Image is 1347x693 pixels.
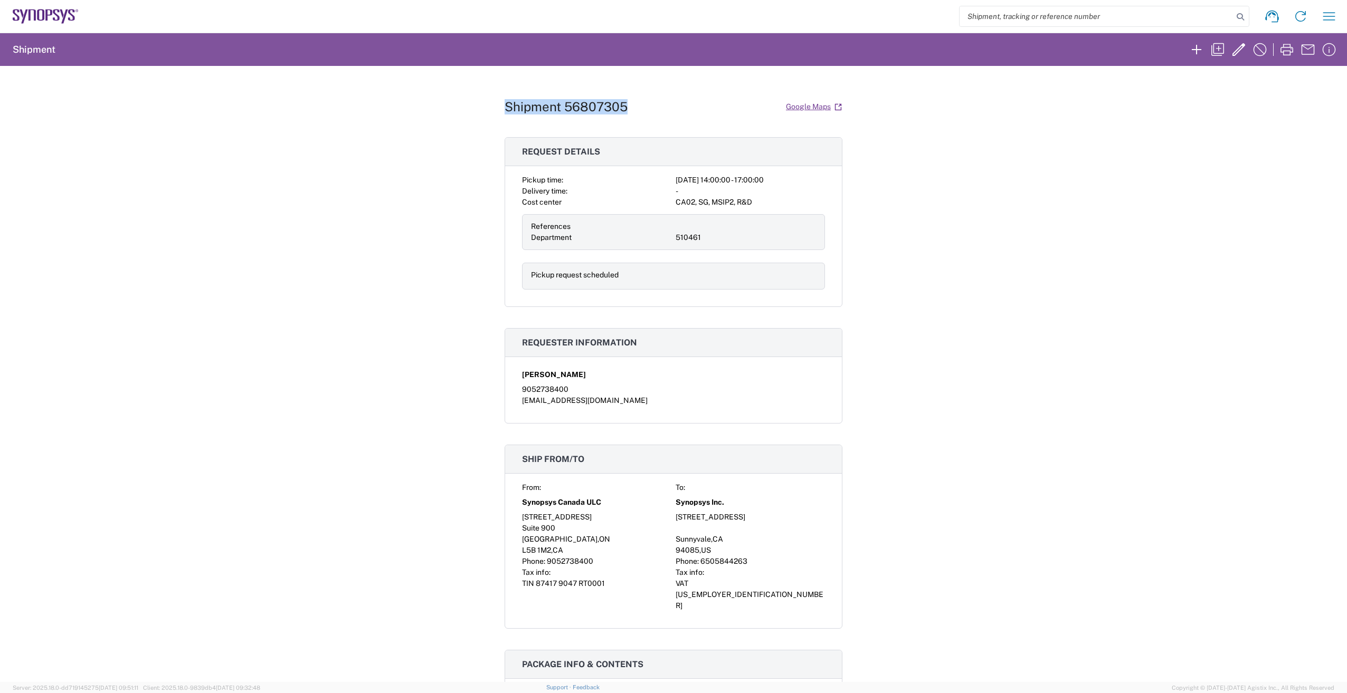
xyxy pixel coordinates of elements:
span: Pickup time: [522,176,563,184]
span: Request details [522,147,600,157]
span: 6505844263 [700,557,747,565]
div: Department [531,232,671,243]
a: Google Maps [785,98,842,116]
div: [STREET_ADDRESS] [676,512,825,523]
span: Tax info: [676,568,704,576]
a: Feedback [573,684,600,690]
a: Support [546,684,573,690]
span: 87417 9047 RT0001 [536,579,605,588]
span: Package info & contents [522,659,643,669]
span: [US_EMPLOYER_IDENTIFICATION_NUMBER] [676,590,823,610]
span: , [597,535,599,543]
div: Suite 900 [522,523,671,534]
div: [EMAIL_ADDRESS][DOMAIN_NAME] [522,395,825,406]
span: , [551,546,553,554]
span: TIN [522,579,534,588]
span: Phone: [522,557,545,565]
div: - [676,186,825,197]
span: US [701,546,711,554]
div: 9052738400 [522,384,825,395]
span: Synopsys Canada ULC [522,497,601,508]
span: Cost center [522,198,562,206]
span: Copyright © [DATE]-[DATE] Agistix Inc., All Rights Reserved [1172,683,1334,692]
span: 94085 [676,546,699,554]
div: [STREET_ADDRESS] [522,512,671,523]
span: 9052738400 [547,557,593,565]
span: Phone: [676,557,699,565]
span: Requester information [522,338,637,348]
span: Pickup request scheduled [531,271,619,279]
span: [DATE] 09:51:11 [99,685,138,691]
span: [GEOGRAPHIC_DATA] [522,535,597,543]
span: Delivery time: [522,187,567,195]
span: L5B 1M2 [522,546,551,554]
span: [PERSON_NAME] [522,369,586,380]
span: Tax info: [522,568,551,576]
span: To: [676,483,685,492]
span: VAT [676,579,688,588]
span: CA [553,546,563,554]
span: CA [713,535,723,543]
span: Ship from/to [522,454,584,464]
div: 510461 [676,232,816,243]
span: References [531,222,571,230]
span: From: [522,483,541,492]
span: Sunnyvale [676,535,711,543]
h1: Shipment 56807305 [505,99,628,114]
span: Server: 2025.18.0-dd719145275 [13,685,138,691]
div: [DATE] 14:00:00 - 17:00:00 [676,175,825,186]
span: [DATE] 09:32:48 [216,685,260,691]
span: Synopsys Inc. [676,497,724,508]
span: Client: 2025.18.0-9839db4 [143,685,260,691]
h2: Shipment [13,43,55,56]
span: ON [599,535,610,543]
input: Shipment, tracking or reference number [960,6,1233,26]
span: , [699,546,701,554]
div: CA02, SG, MSIP2, R&D [676,197,825,208]
span: , [711,535,713,543]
